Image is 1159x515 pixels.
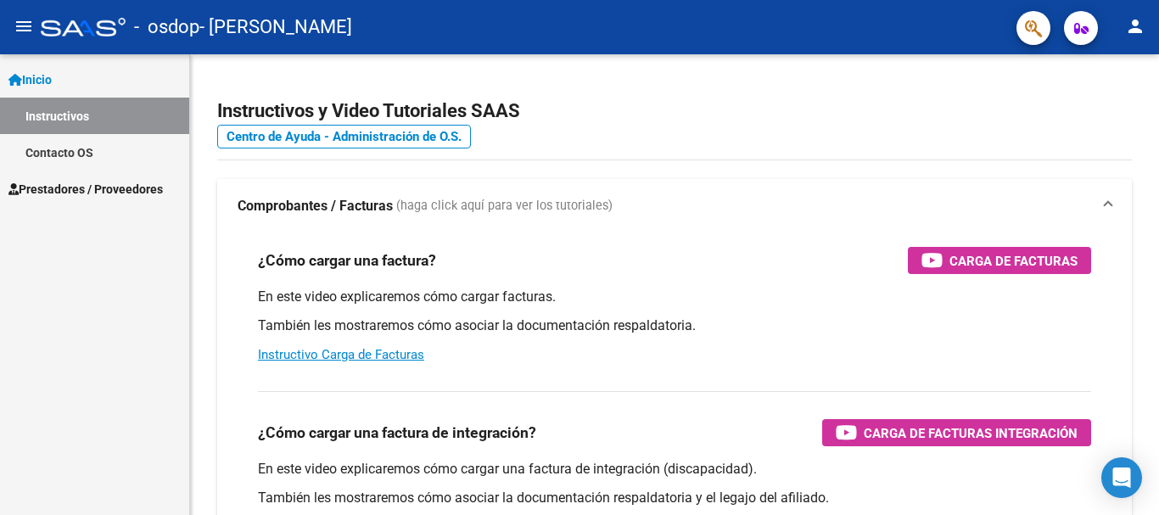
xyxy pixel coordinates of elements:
span: - [PERSON_NAME] [199,8,352,46]
span: Inicio [8,70,52,89]
span: Carga de Facturas Integración [864,423,1078,444]
button: Carga de Facturas Integración [822,419,1091,446]
span: Prestadores / Proveedores [8,180,163,199]
h2: Instructivos y Video Tutoriales SAAS [217,95,1132,127]
a: Instructivo Carga de Facturas [258,347,424,362]
p: También les mostraremos cómo asociar la documentación respaldatoria y el legajo del afiliado. [258,489,1091,507]
p: En este video explicaremos cómo cargar facturas. [258,288,1091,306]
span: (haga click aquí para ver los tutoriales) [396,197,613,216]
p: También les mostraremos cómo asociar la documentación respaldatoria. [258,316,1091,335]
span: - osdop [134,8,199,46]
h3: ¿Cómo cargar una factura de integración? [258,421,536,445]
h3: ¿Cómo cargar una factura? [258,249,436,272]
strong: Comprobantes / Facturas [238,197,393,216]
p: En este video explicaremos cómo cargar una factura de integración (discapacidad). [258,460,1091,479]
div: Open Intercom Messenger [1101,457,1142,498]
mat-icon: person [1125,16,1145,36]
a: Centro de Ayuda - Administración de O.S. [217,125,471,148]
mat-expansion-panel-header: Comprobantes / Facturas (haga click aquí para ver los tutoriales) [217,179,1132,233]
button: Carga de Facturas [908,247,1091,274]
span: Carga de Facturas [949,250,1078,271]
mat-icon: menu [14,16,34,36]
